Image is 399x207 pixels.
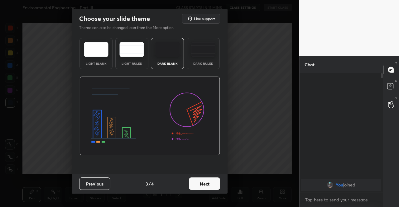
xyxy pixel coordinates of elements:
[79,177,110,190] button: Previous
[395,61,397,66] p: T
[343,182,355,187] span: joined
[395,78,397,83] p: D
[155,62,180,65] div: Dark Blank
[155,42,180,57] img: darkTheme.f0cc69e5.svg
[149,181,151,187] h4: /
[336,182,343,187] span: You
[191,62,216,65] div: Dark Ruled
[191,42,215,57] img: darkRuledTheme.de295e13.svg
[79,25,180,31] p: Theme can also be changed later from the More option
[79,77,220,156] img: darkThemeBanner.d06ce4a2.svg
[327,182,333,188] img: 9d3c740ecb1b4446abd3172a233dfc7b.png
[84,62,108,65] div: Light Blank
[300,177,383,192] div: grid
[79,15,150,23] h2: Choose your slide theme
[119,62,144,65] div: Light Ruled
[395,96,397,101] p: G
[119,42,144,57] img: lightRuledTheme.5fabf969.svg
[151,181,154,187] h4: 4
[194,17,215,21] h5: Live support
[146,181,148,187] h4: 3
[300,56,320,73] p: Chat
[189,177,220,190] button: Next
[84,42,108,57] img: lightTheme.e5ed3b09.svg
